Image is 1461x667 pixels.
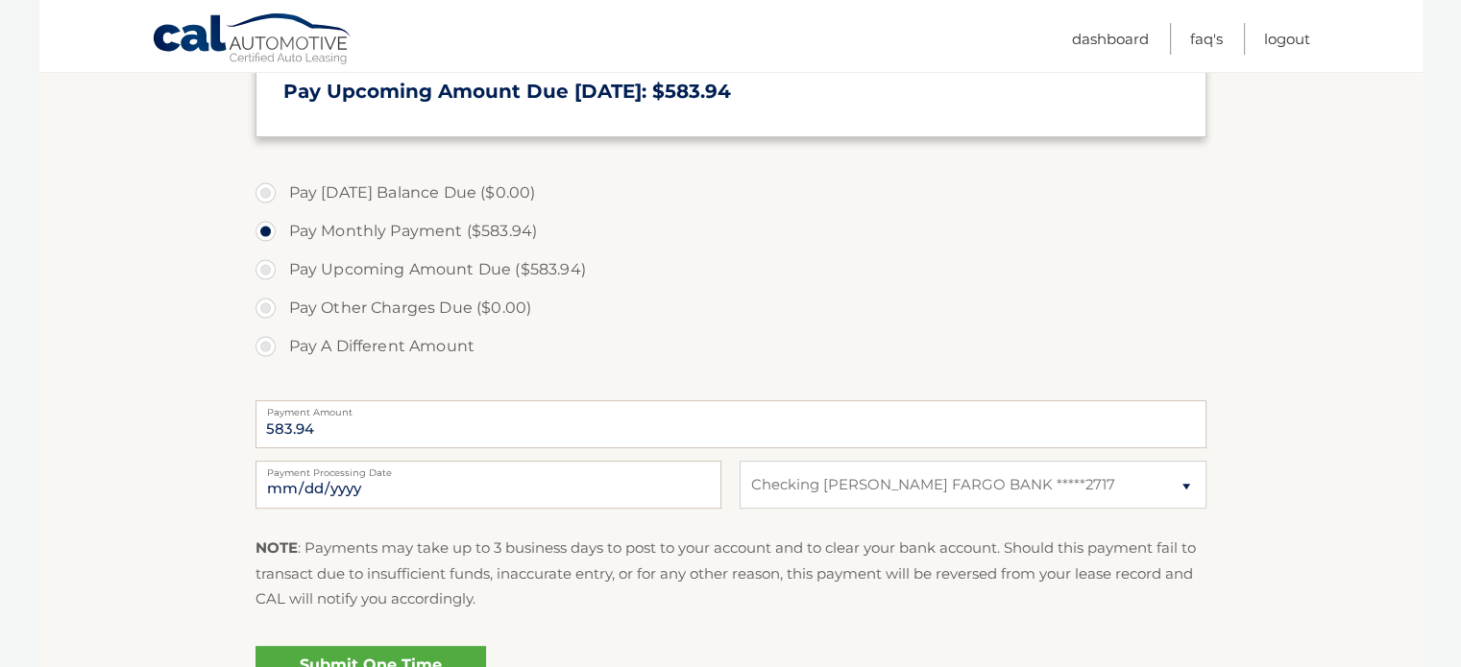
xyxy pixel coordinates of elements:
input: Payment Date [256,461,721,509]
a: Cal Automotive [152,12,353,68]
label: Pay [DATE] Balance Due ($0.00) [256,174,1206,212]
label: Pay A Different Amount [256,327,1206,366]
label: Pay Upcoming Amount Due ($583.94) [256,250,1206,289]
label: Payment Amount [256,400,1206,416]
label: Payment Processing Date [256,461,721,476]
a: Logout [1264,23,1310,55]
p: : Payments may take up to 3 business days to post to your account and to clear your bank account.... [256,536,1206,611]
a: FAQ's [1190,23,1223,55]
strong: NOTE [256,538,298,557]
input: Payment Amount [256,400,1206,448]
h3: Pay Upcoming Amount Due [DATE]: $583.94 [283,80,1179,104]
label: Pay Monthly Payment ($583.94) [256,212,1206,250]
label: Pay Other Charges Due ($0.00) [256,289,1206,327]
a: Dashboard [1072,23,1149,55]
